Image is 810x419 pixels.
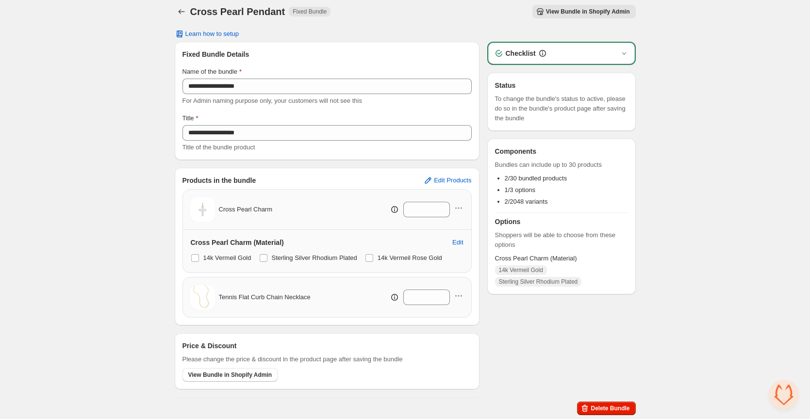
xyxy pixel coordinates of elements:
span: 14k Vermeil Rose Gold [378,254,442,261]
h3: Options [495,217,628,226]
button: Edit Products [417,173,477,188]
span: View Bundle in Shopify Admin [188,371,272,379]
button: View Bundle in Shopify Admin [532,5,636,18]
span: 2/2048 variants [505,198,548,205]
span: 2/30 bundled products [505,175,567,182]
span: Bundles can include up to 30 products [495,160,628,170]
span: 14k Vermeil Gold [203,254,251,261]
span: Edit Products [434,177,471,184]
span: 1/3 options [505,186,536,193]
h3: Checklist [506,48,536,58]
span: Tennis Flat Curb Chain Necklace [219,292,311,302]
img: Tennis Flat Curb Chain Necklace [191,285,215,309]
span: Sterling Silver Rhodium Plated [272,254,357,261]
label: Title [182,113,198,123]
h3: Price & Discount [182,341,237,351]
h3: Products in the bundle [182,176,256,185]
button: Learn how to setup [169,27,245,41]
span: Edit [452,239,463,246]
span: Delete Bundle [591,404,629,412]
h3: Status [495,81,628,90]
span: Fixed Bundle [293,8,327,16]
img: Cross Pearl Charm [191,197,215,222]
h3: Cross Pearl Charm (Material) [191,238,284,247]
button: Edit [446,235,469,250]
span: Cross Pearl Charm (Material) [495,254,628,263]
span: To change the bundle's status to active, please do so in the bundle's product page after saving t... [495,94,628,123]
span: Title of the bundle product [182,144,255,151]
label: Name of the bundle [182,67,242,77]
button: Delete Bundle [577,402,635,415]
span: 14k Vermeil Gold [499,266,543,274]
span: Sterling Silver Rhodium Plated [499,278,578,286]
button: Back [175,5,188,18]
span: Cross Pearl Charm [219,205,273,214]
div: Open chat [769,380,798,409]
span: Please change the price & discount in the product page after saving the bundle [182,355,403,364]
span: Shoppers will be able to choose from these options [495,230,628,250]
h3: Components [495,146,537,156]
span: Learn how to setup [185,30,239,38]
span: For Admin naming purpose only, your customers will not see this [182,97,362,104]
h1: Cross Pearl Pendant [190,6,285,17]
span: View Bundle in Shopify Admin [546,8,630,16]
h3: Fixed Bundle Details [182,49,472,59]
button: View Bundle in Shopify Admin [182,368,278,382]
